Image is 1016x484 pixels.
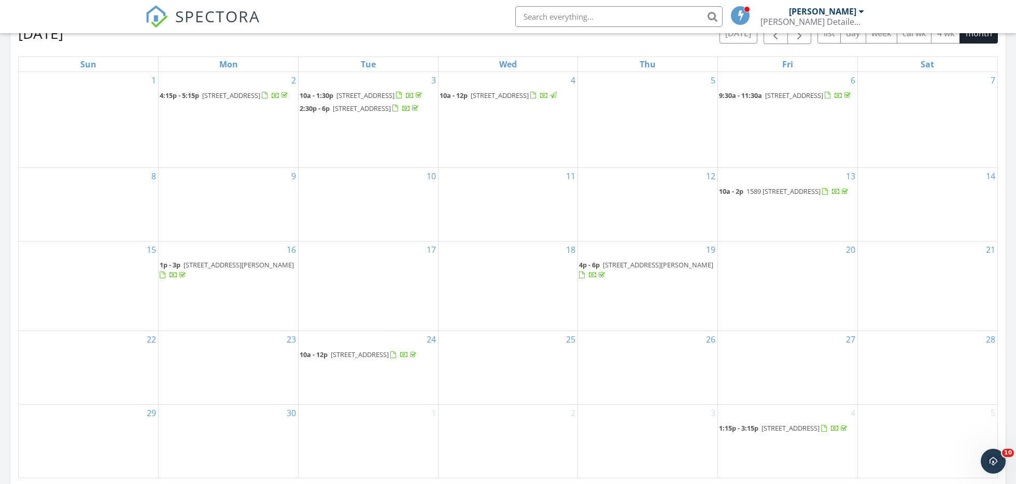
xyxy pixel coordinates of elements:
a: Wednesday [497,57,519,72]
a: Go to June 9, 2025 [289,168,298,184]
a: Tuesday [359,57,378,72]
a: 4:15p - 5:15p [STREET_ADDRESS] [160,91,290,100]
input: Search everything... [515,6,723,27]
td: Go to June 28, 2025 [857,331,997,405]
a: Monday [217,57,240,72]
td: Go to June 17, 2025 [298,241,438,331]
span: 9:30a - 11:30a [719,91,762,100]
a: 1p - 3p [STREET_ADDRESS][PERSON_NAME] [160,260,294,279]
td: Go to June 14, 2025 [857,167,997,241]
button: [DATE] [719,23,757,44]
a: Go to June 19, 2025 [704,241,717,258]
a: Go to June 2, 2025 [289,72,298,89]
a: Go to July 5, 2025 [989,405,997,421]
td: Go to June 23, 2025 [159,331,299,405]
h2: [DATE] [18,23,63,44]
a: Go to July 2, 2025 [569,405,577,421]
span: 10 [1002,449,1014,457]
a: Go to July 4, 2025 [849,405,857,421]
a: Go to July 3, 2025 [709,405,717,421]
a: Go to June 1, 2025 [149,72,158,89]
a: 10a - 2p 1589 [STREET_ADDRESS] [719,186,856,198]
a: 10a - 1:30p [STREET_ADDRESS] [300,91,424,100]
a: Go to June 12, 2025 [704,168,717,184]
a: 1:15p - 3:15p [STREET_ADDRESS] [719,423,849,433]
button: week [866,23,897,44]
td: Go to June 7, 2025 [857,72,997,168]
div: Dean's Detailed Inspections [760,17,864,27]
td: Go to June 5, 2025 [578,72,718,168]
td: Go to June 15, 2025 [19,241,159,331]
span: 1589 [STREET_ADDRESS] [746,187,821,196]
td: Go to June 19, 2025 [578,241,718,331]
td: Go to June 30, 2025 [159,405,299,478]
a: 9:30a - 11:30a [STREET_ADDRESS] [719,90,856,102]
td: Go to July 4, 2025 [718,405,858,478]
button: day [840,23,866,44]
a: Go to June 26, 2025 [704,331,717,348]
a: Go to June 28, 2025 [984,331,997,348]
td: Go to June 6, 2025 [718,72,858,168]
a: 2:30p - 6p [STREET_ADDRESS] [300,103,437,115]
td: Go to June 29, 2025 [19,405,159,478]
td: Go to June 20, 2025 [718,241,858,331]
div: [PERSON_NAME] [789,6,856,17]
a: Go to June 25, 2025 [564,331,577,348]
a: 10a - 12p [STREET_ADDRESS] [440,90,577,102]
span: [STREET_ADDRESS] [471,91,529,100]
a: Go to June 8, 2025 [149,168,158,184]
a: 1p - 3p [STREET_ADDRESS][PERSON_NAME] [160,259,297,281]
td: Go to June 21, 2025 [857,241,997,331]
a: 4p - 6p [STREET_ADDRESS][PERSON_NAME] [579,260,713,279]
span: 10a - 1:30p [300,91,333,100]
td: Go to June 9, 2025 [159,167,299,241]
span: 2:30p - 6p [300,104,330,113]
span: 10a - 2p [719,187,743,196]
a: SPECTORA [145,14,260,36]
td: Go to July 3, 2025 [578,405,718,478]
a: Go to June 13, 2025 [844,168,857,184]
a: Go to June 29, 2025 [145,405,158,421]
a: Go to June 3, 2025 [429,72,438,89]
a: 10a - 12p [STREET_ADDRESS] [300,349,437,361]
td: Go to June 11, 2025 [438,167,578,241]
a: Saturday [919,57,936,72]
button: Previous month [764,23,788,44]
a: Go to June 21, 2025 [984,241,997,258]
td: Go to June 18, 2025 [438,241,578,331]
a: 2:30p - 6p [STREET_ADDRESS] [300,104,420,113]
a: Go to June 24, 2025 [425,331,438,348]
a: Go to July 1, 2025 [429,405,438,421]
a: Thursday [638,57,658,72]
td: Go to June 25, 2025 [438,331,578,405]
a: 10a - 12p [STREET_ADDRESS] [440,91,558,100]
a: Go to June 5, 2025 [709,72,717,89]
td: Go to June 10, 2025 [298,167,438,241]
td: Go to June 27, 2025 [718,331,858,405]
span: [STREET_ADDRESS][PERSON_NAME] [603,260,713,269]
a: 4:15p - 5:15p [STREET_ADDRESS] [160,90,297,102]
button: month [959,23,998,44]
button: cal wk [897,23,932,44]
a: Go to June 10, 2025 [425,168,438,184]
span: [STREET_ADDRESS] [765,91,823,100]
a: 1:15p - 3:15p [STREET_ADDRESS] [719,422,856,435]
td: Go to June 12, 2025 [578,167,718,241]
a: Go to June 18, 2025 [564,241,577,258]
a: 9:30a - 11:30a [STREET_ADDRESS] [719,91,853,100]
td: Go to June 24, 2025 [298,331,438,405]
a: Go to June 14, 2025 [984,168,997,184]
a: Go to June 22, 2025 [145,331,158,348]
td: Go to July 1, 2025 [298,405,438,478]
a: Go to June 23, 2025 [285,331,298,348]
span: [STREET_ADDRESS] [333,104,391,113]
td: Go to June 2, 2025 [159,72,299,168]
span: 1p - 3p [160,260,180,269]
a: Sunday [78,57,98,72]
td: Go to June 13, 2025 [718,167,858,241]
span: 4:15p - 5:15p [160,91,199,100]
span: [STREET_ADDRESS] [202,91,260,100]
span: 10a - 12p [300,350,328,359]
span: [STREET_ADDRESS][PERSON_NAME] [184,260,294,269]
span: 10a - 12p [440,91,468,100]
